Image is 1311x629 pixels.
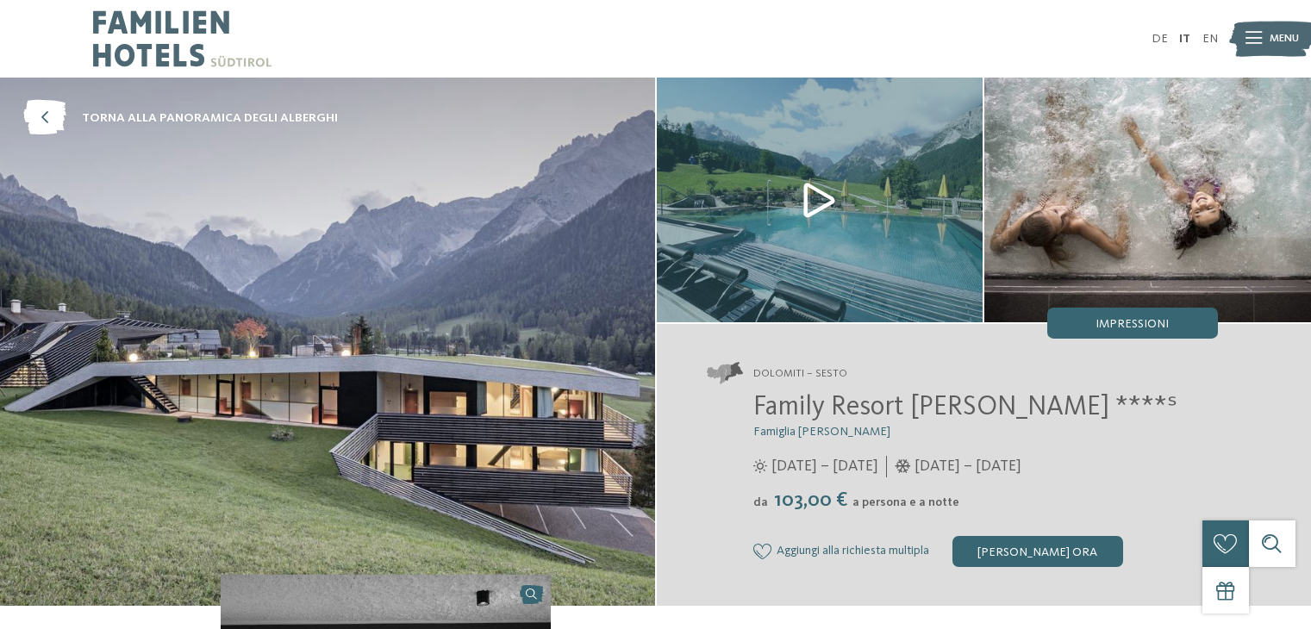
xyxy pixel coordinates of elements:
span: Dolomiti – Sesto [753,366,847,382]
span: [DATE] – [DATE] [771,456,878,477]
span: [DATE] – [DATE] [915,456,1021,477]
i: Orari d'apertura inverno [895,459,911,473]
img: Il nostro family hotel a Sesto, il vostro rifugio sulle Dolomiti. [984,78,1311,322]
span: Aggiungi alla richiesta multipla [777,545,929,558]
a: torna alla panoramica degli alberghi [23,101,338,136]
span: 103,00 € [770,490,851,511]
a: IT [1179,33,1190,45]
i: Orari d'apertura estate [753,459,767,473]
span: Impressioni [1096,318,1169,330]
span: Family Resort [PERSON_NAME] ****ˢ [753,394,1177,421]
span: Famiglia [PERSON_NAME] [753,426,890,438]
span: a persona e a notte [852,496,959,508]
div: [PERSON_NAME] ora [952,536,1123,567]
span: Menu [1270,31,1299,47]
span: torna alla panoramica degli alberghi [82,109,338,127]
span: da [753,496,768,508]
a: DE [1152,33,1168,45]
img: Il nostro family hotel a Sesto, il vostro rifugio sulle Dolomiti. [657,78,983,322]
a: EN [1202,33,1218,45]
